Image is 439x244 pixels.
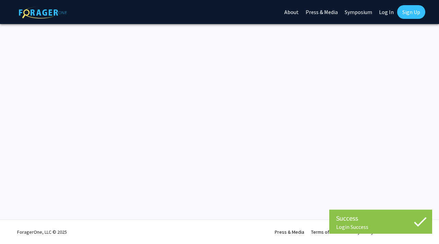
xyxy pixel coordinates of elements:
a: Press & Media [275,229,304,235]
div: Success [336,213,425,223]
a: Sign Up [397,5,425,19]
a: Terms of Use [311,229,338,235]
img: ForagerOne Logo [19,7,67,19]
div: Login Success [336,223,425,230]
div: ForagerOne, LLC © 2025 [17,220,67,244]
